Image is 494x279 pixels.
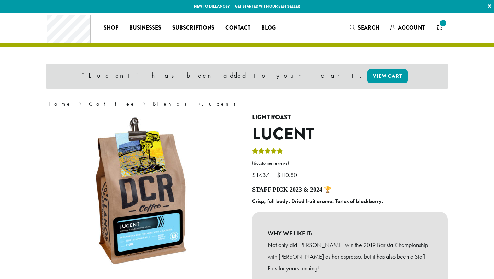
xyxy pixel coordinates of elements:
[272,171,275,179] span: –
[104,24,118,32] span: Shop
[58,114,230,276] img: Lucent
[252,147,283,157] div: Rated 5.00 out of 5
[46,64,448,89] div: “Lucent” has been added to your cart.
[252,171,256,179] span: $
[79,98,81,108] span: ›
[198,98,201,108] span: ›
[235,3,300,9] a: Get started with our best seller
[268,227,432,239] b: WHY WE LIKE IT:
[252,124,448,144] h1: Lucent
[89,100,136,108] a: Coffee
[252,160,448,167] a: (6customer reviews)
[252,114,448,121] h4: Light Roast
[252,198,383,205] b: Crisp, full body. Dried fruit aroma. Tastes of blackberry.
[153,100,191,108] a: Blends
[46,100,448,108] nav: Breadcrumb
[98,22,124,33] a: Shop
[252,171,271,179] bdi: 17.37
[261,24,276,32] span: Blog
[268,239,432,274] p: Not only did [PERSON_NAME] win the 2019 Barista Championship with [PERSON_NAME] as her espresso, ...
[277,171,280,179] span: $
[129,24,161,32] span: Businesses
[143,98,145,108] span: ›
[172,24,214,32] span: Subscriptions
[358,24,379,32] span: Search
[277,171,299,179] bdi: 110.80
[367,69,408,83] a: View cart
[252,186,448,194] h4: STAFF PICK 2023 & 2024 🏆
[254,160,256,166] span: 6
[46,100,72,108] a: Home
[344,22,385,33] a: Search
[225,24,250,32] span: Contact
[398,24,425,32] span: Account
